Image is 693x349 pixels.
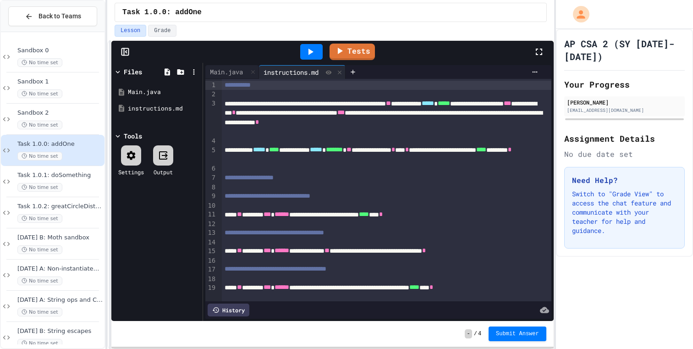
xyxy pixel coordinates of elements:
span: Back to Teams [38,11,81,21]
div: Files [124,67,142,77]
span: Sandbox 2 [17,109,103,117]
div: [PERSON_NAME] [567,98,682,106]
a: Tests [330,44,375,60]
div: 8 [205,183,217,192]
span: No time set [17,121,62,129]
div: My Account [563,4,592,25]
button: Back to Teams [8,6,97,26]
div: 14 [205,238,217,247]
span: Sandbox 1 [17,78,103,86]
div: 7 [205,173,217,183]
span: Task 1.0.0: addOne [122,7,202,18]
span: No time set [17,58,62,67]
div: 10 [205,201,217,211]
div: instructions.md [128,104,199,113]
div: instructions.md [259,67,323,77]
div: 18 [205,275,217,284]
div: 2 [205,90,217,99]
div: 4 [205,137,217,146]
span: Sandbox 0 [17,47,103,55]
span: Task 1.0.2: greatCircleDistance [17,203,103,211]
div: instructions.md [259,65,346,79]
span: [DATE] B: Moth sandbox [17,234,103,242]
div: 11 [205,210,217,219]
div: 5 [205,146,217,165]
button: Submit Answer [489,327,546,341]
div: 6 [205,164,217,173]
div: Main.java [205,65,259,79]
button: Grade [148,25,176,37]
div: 1 [205,81,217,90]
span: No time set [17,277,62,285]
span: [DATE] A: Non-instantiated classes [17,265,103,273]
div: Main.java [128,88,199,97]
span: No time set [17,245,62,254]
span: Task 1.0.1: doSomething [17,172,103,179]
div: History [208,304,249,316]
div: Settings [118,168,144,176]
span: [DATE] A: String ops and Capital-M Math [17,296,103,304]
div: 13 [205,228,217,238]
span: No time set [17,339,62,348]
h3: Need Help? [572,175,677,186]
div: 19 [205,283,217,302]
p: Switch to "Grade View" to access the chat feature and communicate with your teacher for help and ... [572,189,677,235]
div: 12 [205,220,217,229]
div: 3 [205,99,217,137]
h1: AP CSA 2 (SY [DATE]-[DATE]) [564,37,685,63]
div: Main.java [205,67,247,77]
span: Submit Answer [496,330,539,338]
div: 9 [205,192,217,201]
span: [DATE] B: String escapes [17,327,103,335]
div: Output [154,168,173,176]
div: 16 [205,256,217,266]
span: No time set [17,183,62,192]
span: / [474,330,477,338]
span: No time set [17,89,62,98]
span: No time set [17,308,62,316]
div: Tools [124,131,142,141]
span: No time set [17,214,62,223]
button: Lesson [115,25,146,37]
div: 17 [205,265,217,274]
h2: Your Progress [564,78,685,91]
span: Task 1.0.0: addOne [17,140,103,148]
div: 15 [205,247,217,256]
span: No time set [17,152,62,161]
div: No due date set [564,149,685,160]
span: 4 [478,330,481,338]
div: [EMAIL_ADDRESS][DOMAIN_NAME] [567,107,682,114]
span: - [465,329,472,338]
h2: Assignment Details [564,132,685,145]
